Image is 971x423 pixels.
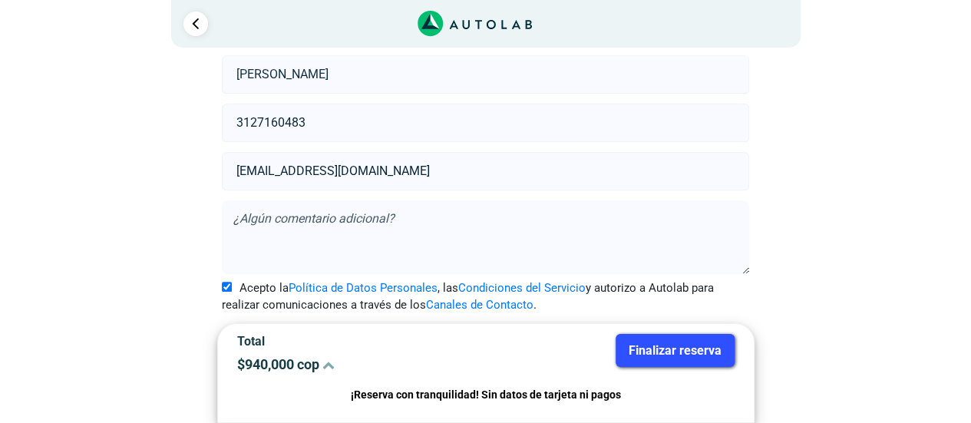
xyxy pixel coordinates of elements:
[183,12,208,36] a: Ir al paso anterior
[222,104,749,142] input: Celular
[616,334,735,367] button: Finalizar reserva
[237,386,735,404] p: ¡Reserva con tranquilidad! Sin datos de tarjeta ni pagos
[289,281,438,295] a: Política de Datos Personales
[458,281,586,295] a: Condiciones del Servicio
[426,298,533,312] a: Canales de Contacto
[222,282,232,292] input: Acepto laPolítica de Datos Personales, lasCondiciones del Servicioy autorizo a Autolab para reali...
[222,55,749,94] input: Nombre y apellido
[222,279,749,314] label: Acepto la , las y autorizo a Autolab para realizar comunicaciones a través de los .
[237,334,474,349] p: Total
[237,356,474,372] p: $ 940,000 cop
[418,15,532,30] a: Link al sitio de autolab
[222,152,749,190] input: Correo electrónico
